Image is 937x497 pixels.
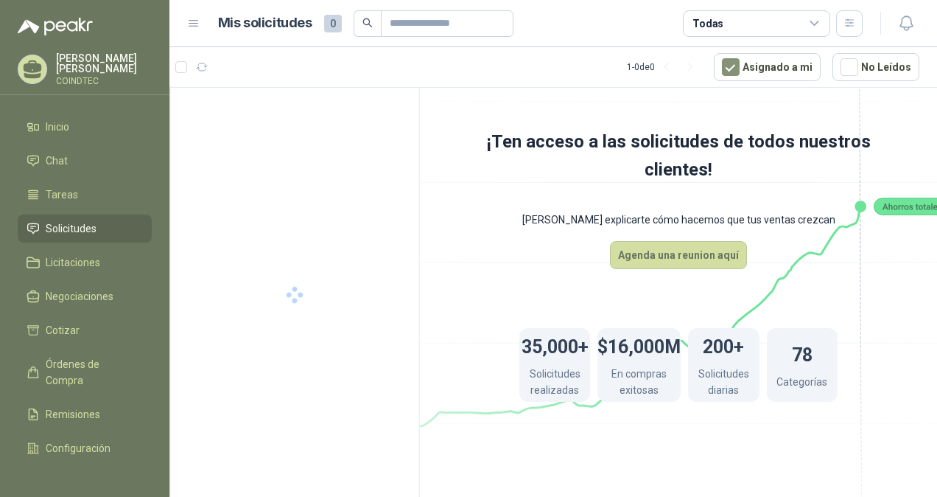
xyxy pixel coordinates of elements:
span: Remisiones [46,406,100,423]
span: search [362,18,373,28]
span: Solicitudes [46,220,96,237]
img: Logo peakr [18,18,93,35]
a: Remisiones [18,400,152,428]
span: Órdenes de Compra [46,356,138,389]
h1: Mis solicitudes [218,13,312,34]
a: Chat [18,147,152,175]
a: Licitaciones [18,248,152,277]
div: Todas [692,15,723,32]
a: Tareas [18,181,152,209]
span: Licitaciones [46,254,100,271]
span: Configuración [46,440,110,456]
p: COINDTEC [56,77,152,86]
p: Solicitudes realizadas [519,366,590,402]
a: Inicio [18,113,152,141]
a: Órdenes de Compra [18,350,152,395]
a: Configuración [18,434,152,462]
p: En compras exitosas [597,366,681,402]
p: Categorías [776,374,827,394]
span: Tareas [46,187,78,203]
h1: $16,000M [597,329,681,361]
button: Agenda una reunion aquí [610,241,747,269]
span: Negociaciones [46,288,113,305]
h1: 200+ [703,329,744,361]
button: No Leídos [832,53,919,81]
a: Negociaciones [18,282,152,310]
span: Cotizar [46,322,80,338]
div: 1 - 0 de 0 [627,55,702,79]
h1: 35,000+ [522,329,589,361]
a: Solicitudes [18,215,152,243]
span: Chat [46,153,68,169]
p: Solicitudes diarias [688,366,759,402]
span: 0 [324,15,342,32]
p: [PERSON_NAME] [PERSON_NAME] [56,53,152,74]
a: Cotizar [18,316,152,344]
span: Inicio [46,119,69,135]
button: Asignado a mi [714,53,821,81]
h1: 78 [792,337,813,369]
